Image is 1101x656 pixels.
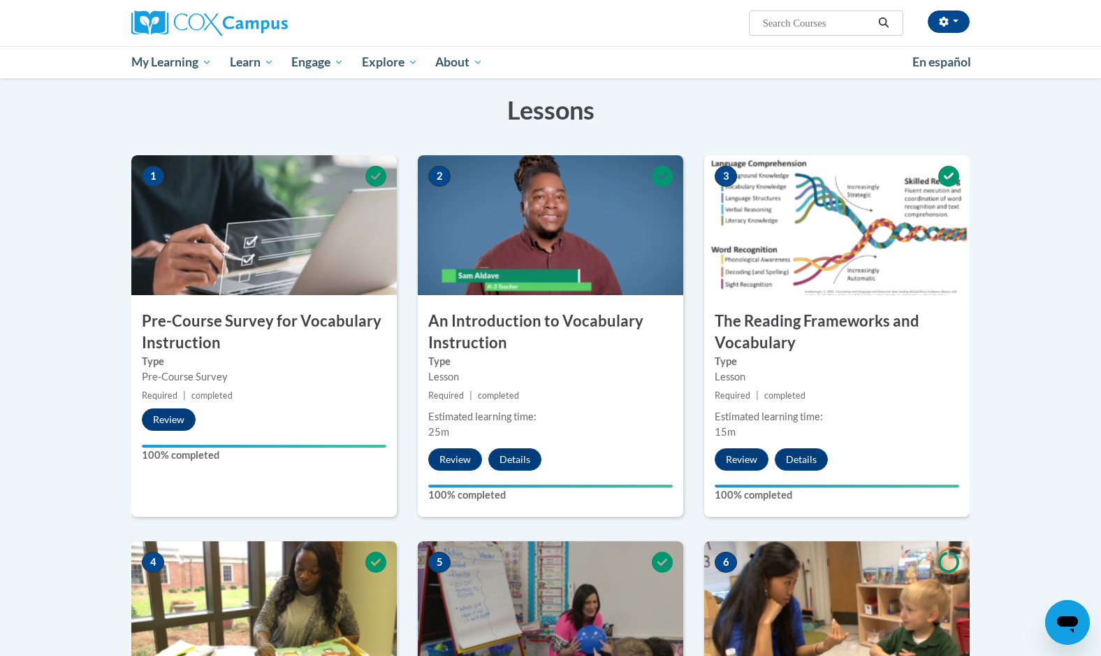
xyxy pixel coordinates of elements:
span: | [756,390,759,401]
label: Type [428,354,673,369]
span: 4 [142,552,164,573]
div: Lesson [428,369,673,385]
span: Required [428,390,464,401]
label: 100% completed [715,487,959,503]
button: Search [873,15,894,31]
span: 6 [715,552,737,573]
a: About [427,46,493,78]
span: | [183,390,186,401]
span: 3 [715,166,737,187]
a: Engage [282,46,353,78]
iframe: Button to launch messaging window [1045,600,1090,645]
span: 25m [428,426,449,438]
a: En español [903,48,980,77]
span: completed [191,390,233,401]
button: Review [715,448,768,471]
button: Account Settings [928,10,970,33]
span: Required [142,390,177,401]
span: Explore [362,54,418,71]
div: Estimated learning time: [428,409,673,425]
div: Pre-Course Survey [142,369,386,385]
div: Main menu [110,46,991,78]
span: Required [715,390,750,401]
span: completed [478,390,519,401]
span: 1 [142,166,164,187]
div: Lesson [715,369,959,385]
span: completed [764,390,805,401]
button: Review [142,408,196,431]
img: Course Image [418,155,683,295]
div: Your progress [428,485,673,487]
img: Course Image [131,155,397,295]
a: Explore [353,46,427,78]
button: Details [775,448,828,471]
div: Your progress [142,445,386,448]
button: Details [488,448,541,471]
label: Type [715,354,959,369]
img: Cox Campus [131,10,288,36]
button: Review [428,448,482,471]
a: Learn [221,46,283,78]
h3: The Reading Frameworks and Vocabulary [704,311,970,354]
label: 100% completed [142,448,386,463]
div: Estimated learning time: [715,409,959,425]
h3: Lessons [131,92,970,127]
a: My Learning [122,46,221,78]
span: | [469,390,472,401]
span: En español [912,55,971,69]
span: 2 [428,166,451,187]
label: 100% completed [428,487,673,503]
h3: Pre-Course Survey for Vocabulary Instruction [131,311,397,354]
span: 5 [428,552,451,573]
span: My Learning [131,54,212,71]
div: Your progress [715,485,959,487]
span: Learn [230,54,274,71]
input: Search Courses [761,15,873,31]
span: 15m [715,426,736,438]
a: Cox Campus [131,10,397,36]
h3: An Introduction to Vocabulary Instruction [418,311,683,354]
label: Type [142,354,386,369]
span: Engage [291,54,344,71]
span: About [435,54,483,71]
img: Course Image [704,155,970,295]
